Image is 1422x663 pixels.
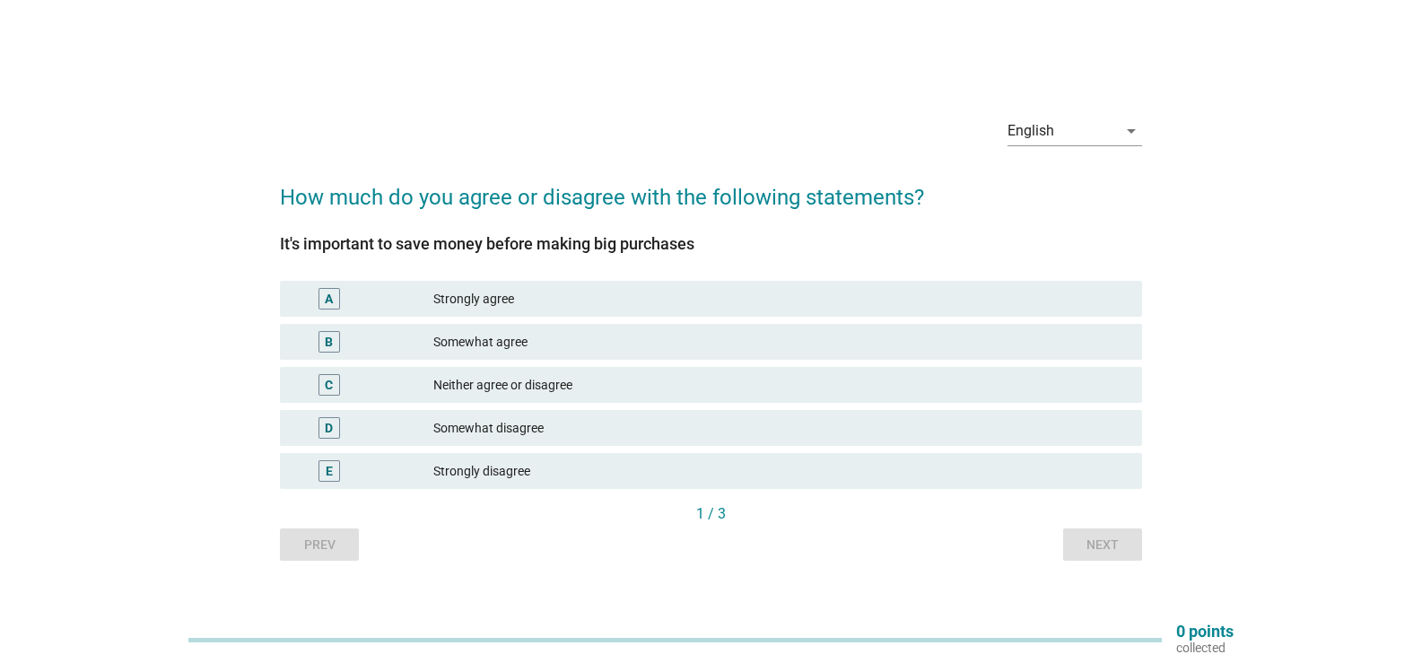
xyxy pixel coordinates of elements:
[325,333,333,352] div: B
[1176,640,1234,656] p: collected
[325,290,333,309] div: A
[433,331,1128,353] div: Somewhat agree
[325,419,333,438] div: D
[280,503,1142,525] div: 1 / 3
[326,462,333,481] div: E
[1121,120,1142,142] i: arrow_drop_down
[1176,624,1234,640] p: 0 points
[280,163,1142,214] h2: How much do you agree or disagree with the following statements?
[433,417,1128,439] div: Somewhat disagree
[1008,123,1054,139] div: English
[280,231,1142,256] div: It's important to save money before making big purchases
[433,374,1128,396] div: Neither agree or disagree
[325,376,333,395] div: C
[433,288,1128,310] div: Strongly agree
[433,460,1128,482] div: Strongly disagree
